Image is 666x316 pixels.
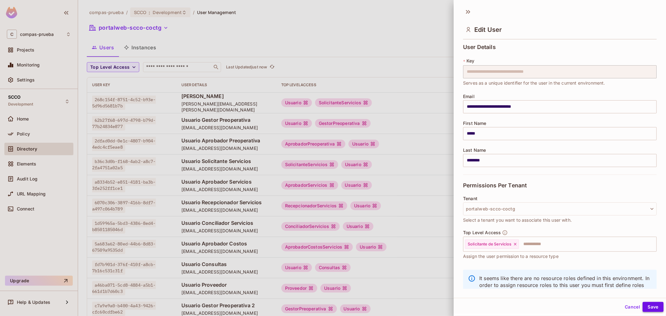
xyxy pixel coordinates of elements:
[463,182,527,189] span: Permissions Per Tenant
[463,44,496,50] span: User Details
[463,217,572,224] span: Select a tenant you want to associate this user with.
[465,239,519,249] div: Solicitante de Servicios
[463,148,486,153] span: Last Name
[463,253,559,260] span: Assign the user permission to a resource type
[653,243,654,244] button: Open
[474,26,502,33] span: Edit User
[466,58,474,63] span: Key
[463,196,477,201] span: Tenant
[463,202,657,215] button: portalweb-scco-coctg
[463,80,605,86] span: Serves as a unique identifier for the user in the current environment.
[463,121,486,126] span: First Name
[468,242,512,247] span: Solicitante de Servicios
[463,94,475,99] span: Email
[622,302,643,312] button: Cancel
[479,275,652,295] p: It seems like there are no resource roles defined in this environment. In order to assign resourc...
[463,230,501,235] span: Top Level Access
[643,302,664,312] button: Save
